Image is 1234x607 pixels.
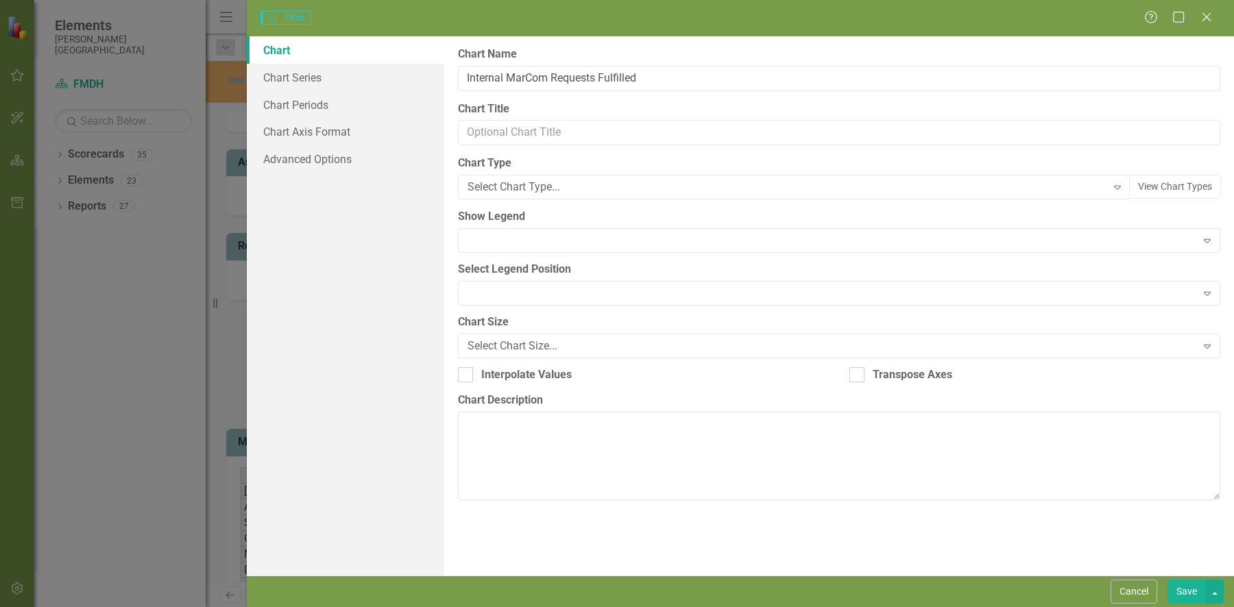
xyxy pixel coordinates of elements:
[458,47,1220,62] label: Chart Name
[247,64,444,91] a: Chart Series
[1129,175,1221,199] button: View Chart Types
[458,101,1220,117] label: Chart Title
[247,145,444,173] a: Advanced Options
[458,262,1220,277] label: Select Legend Position
[458,209,1220,225] label: Show Legend
[1111,580,1157,604] button: Cancel
[458,393,1220,408] label: Chart Description
[458,120,1220,145] input: Optional Chart Title
[247,91,444,119] a: Chart Periods
[468,179,1106,195] div: Select Chart Type...
[458,156,1220,171] label: Chart Type
[247,36,444,64] a: Chart
[261,11,311,25] span: Chart
[458,314,1220,330] label: Chart Size
[1168,580,1206,604] button: Save
[468,338,1196,354] div: Select Chart Size...
[247,118,444,145] a: Chart Axis Format
[481,367,572,383] div: Interpolate Values
[873,367,952,383] div: Transpose Axes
